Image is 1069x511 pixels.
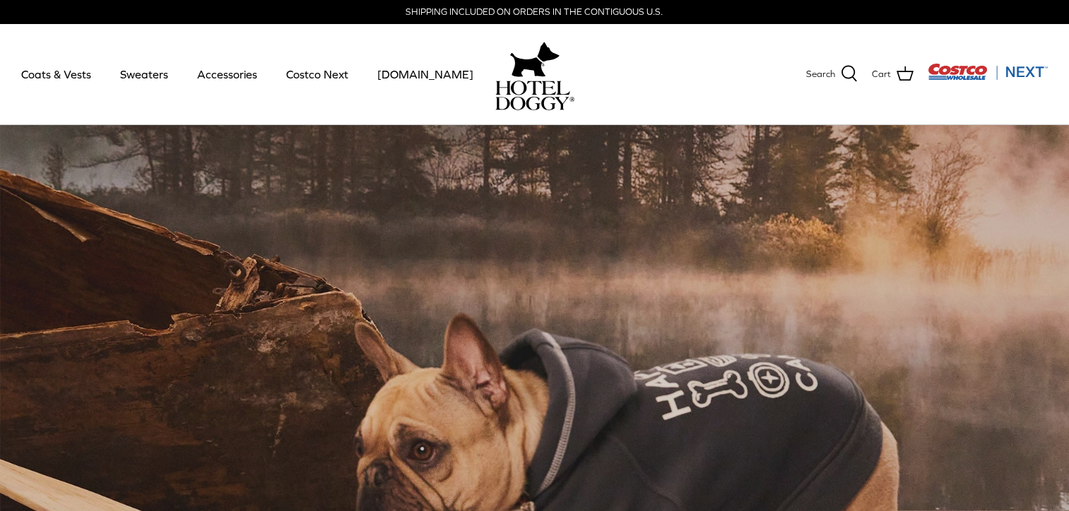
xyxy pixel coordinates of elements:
a: Accessories [184,50,270,98]
img: hoteldoggy.com [510,38,560,81]
a: [DOMAIN_NAME] [365,50,486,98]
a: Sweaters [107,50,181,98]
img: Costco Next [928,63,1048,81]
a: Visit Costco Next [928,72,1048,83]
a: Costco Next [273,50,361,98]
img: hoteldoggycom [495,81,574,110]
span: Cart [872,67,891,82]
a: Search [806,65,858,83]
span: Search [806,67,835,82]
a: hoteldoggy.com hoteldoggycom [495,38,574,110]
a: Cart [872,65,914,83]
a: Coats & Vests [8,50,104,98]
